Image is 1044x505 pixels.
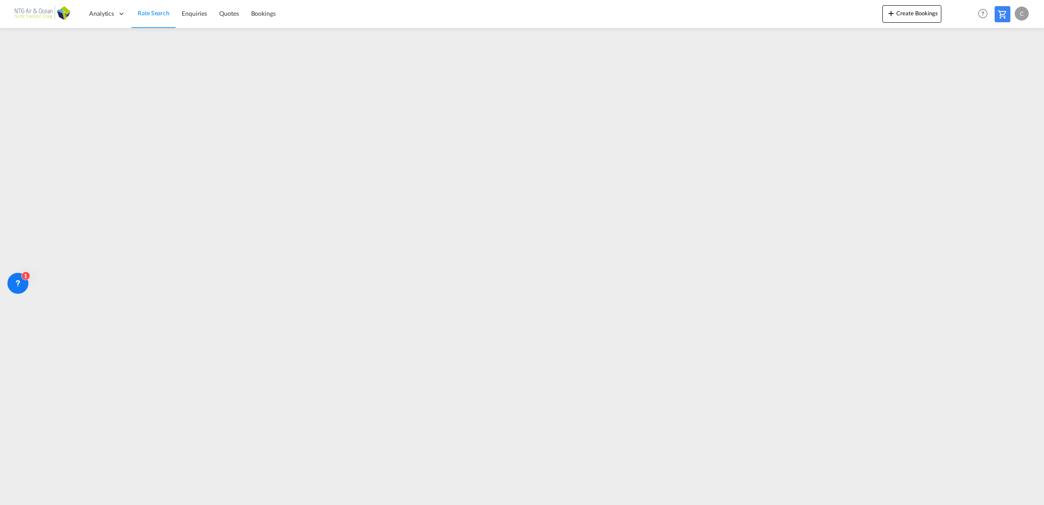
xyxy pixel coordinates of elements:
[886,8,896,18] md-icon: icon-plus 400-fg
[1015,7,1029,21] div: C
[882,5,941,23] button: icon-plus 400-fgCreate Bookings
[182,10,207,17] span: Enquiries
[975,6,990,21] span: Help
[251,10,276,17] span: Bookings
[219,10,239,17] span: Quotes
[89,9,114,18] span: Analytics
[138,9,169,17] span: Rate Search
[13,4,72,24] img: b56e2f00b01711ecb5ec2b6763d4c6fb.png
[975,6,995,22] div: Help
